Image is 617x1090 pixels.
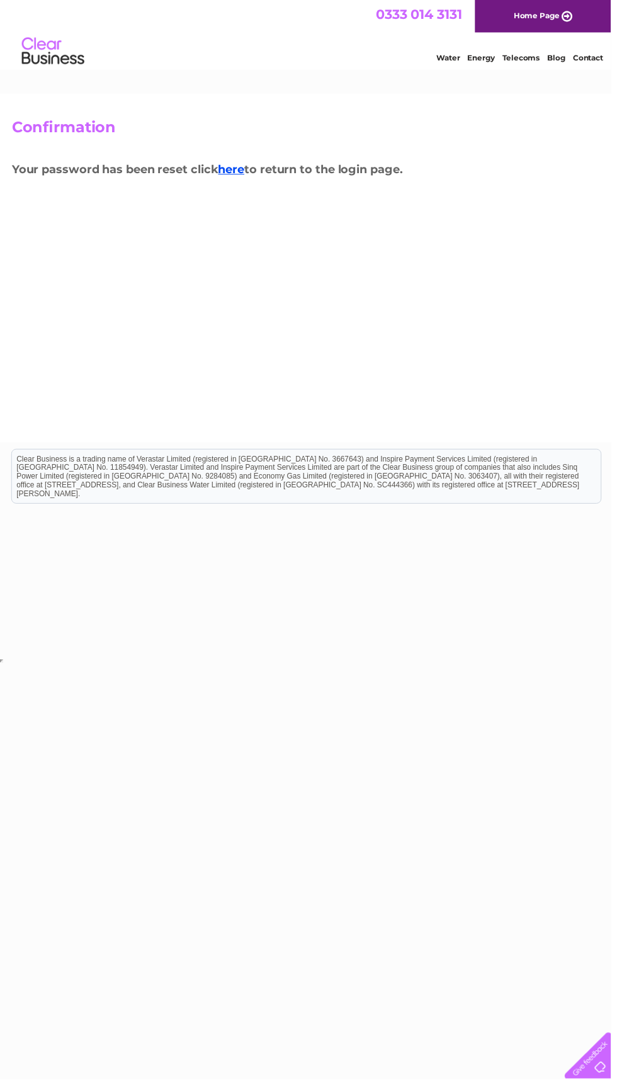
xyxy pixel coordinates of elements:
a: 0333 014 3131 [380,6,467,22]
a: Contact [579,54,609,63]
a: Telecoms [507,54,545,63]
h2: Confirmation [12,120,611,144]
a: Blog [553,54,571,63]
a: here [220,164,247,178]
div: Clear Business is a trading name of Verastar Limited (registered in [GEOGRAPHIC_DATA] No. 3667643... [12,7,607,61]
a: Energy [472,54,500,63]
h3: Your password has been reset click to return to the login page. [12,162,611,185]
a: Water [441,54,465,63]
img: logo.png [21,33,86,71]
